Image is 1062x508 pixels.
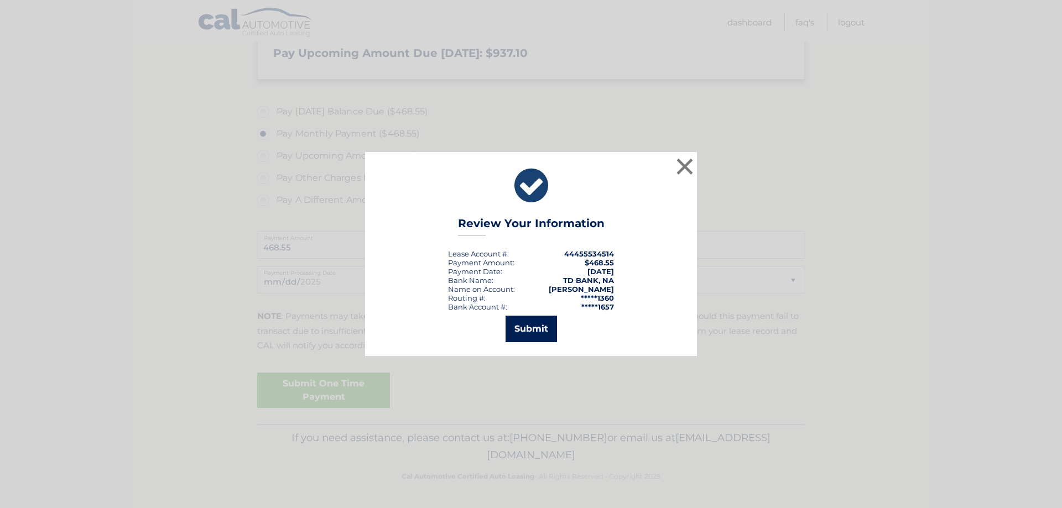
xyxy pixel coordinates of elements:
[587,267,614,276] span: [DATE]
[448,267,502,276] div: :
[448,249,509,258] div: Lease Account #:
[506,316,557,342] button: Submit
[563,276,614,285] strong: TD BANK, NA
[549,285,614,294] strong: [PERSON_NAME]
[448,276,493,285] div: Bank Name:
[458,217,605,236] h3: Review Your Information
[448,302,507,311] div: Bank Account #:
[448,285,515,294] div: Name on Account:
[448,267,501,276] span: Payment Date
[564,249,614,258] strong: 44455534514
[585,258,614,267] span: $468.55
[448,294,486,302] div: Routing #:
[674,155,696,177] button: ×
[448,258,514,267] div: Payment Amount:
